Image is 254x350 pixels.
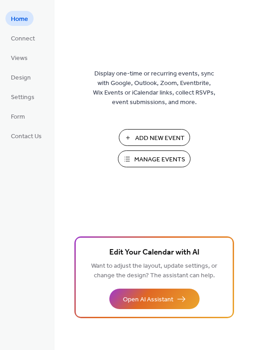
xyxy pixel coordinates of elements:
span: Display one-time or recurring events, sync with Google, Outlook, Zoom, Eventbrite, Wix Events or ... [93,69,215,107]
span: Home [11,15,28,24]
a: Form [5,109,30,124]
span: Views [11,54,28,63]
a: Connect [5,30,40,45]
a: Contact Us [5,128,47,143]
span: Edit Your Calendar with AI [109,246,200,259]
a: Home [5,11,34,26]
span: Open AI Assistant [123,295,173,305]
span: Contact Us [11,132,42,141]
a: Design [5,70,36,85]
span: Connect [11,34,35,44]
span: Settings [11,93,34,102]
span: Form [11,112,25,122]
a: Settings [5,89,40,104]
button: Add New Event [119,129,190,146]
span: Add New Event [135,134,185,143]
span: Want to adjust the layout, update settings, or change the design? The assistant can help. [91,260,217,282]
button: Open AI Assistant [109,289,200,309]
span: Manage Events [134,155,185,165]
span: Design [11,73,31,83]
button: Manage Events [118,150,190,167]
a: Views [5,50,33,65]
